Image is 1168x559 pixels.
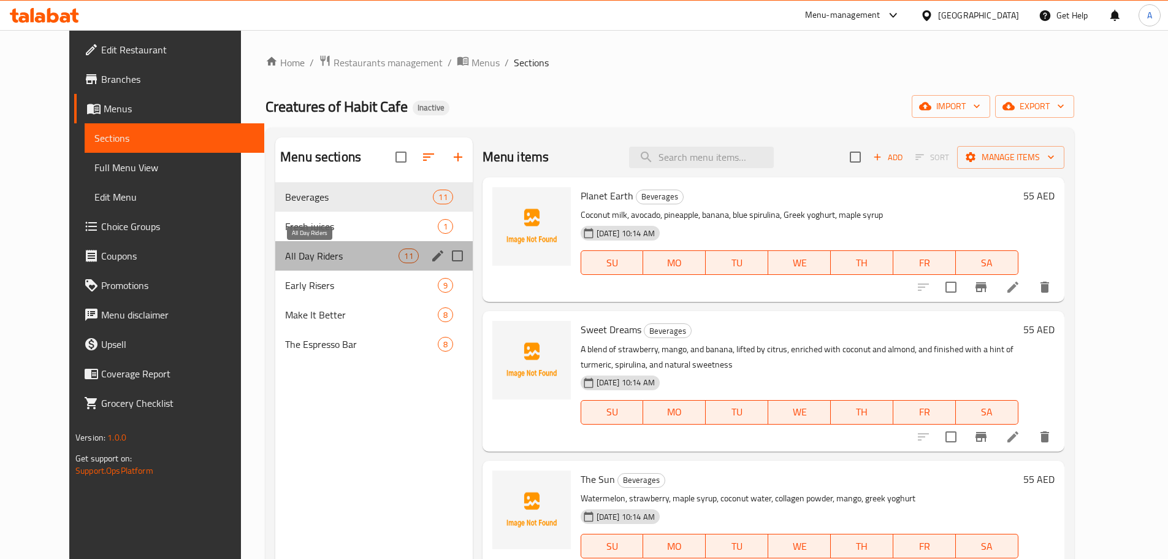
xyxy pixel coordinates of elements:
p: Watermelon, strawberry, maple syrup, coconut water, collagen powder, mango, greek yoghurt [581,491,1018,506]
nav: breadcrumb [265,55,1074,71]
span: 8 [438,339,452,350]
span: FR [898,254,951,272]
span: Manage items [967,150,1055,165]
span: Edit Menu [94,190,254,204]
p: A blend of strawberry, mango, and banana, lifted by citrus, enriched with coconut and almond, and... [581,342,1018,372]
span: Planet Earth [581,187,633,205]
button: Add [868,148,907,167]
div: Fresh juices [285,219,437,234]
li: / [448,55,452,70]
span: MO [648,403,701,421]
span: 1.0.0 [108,430,127,445]
span: Early Risers [285,278,437,293]
span: WE [773,403,826,421]
button: TH [831,534,893,558]
div: Early Risers9 [275,271,473,300]
div: All Day Riders11edit [275,241,473,271]
span: WE [773,254,826,272]
div: Make It Better [285,307,437,322]
button: FR [893,400,956,425]
button: MO [643,534,706,558]
span: 1 [438,221,452,233]
button: SU [581,534,644,558]
span: Upsell [101,337,254,352]
span: TU [711,403,763,421]
a: Restaurants management [319,55,443,71]
div: Beverages [617,473,665,488]
span: SA [961,403,1013,421]
span: Sections [514,55,549,70]
button: FR [893,250,956,275]
span: TH [836,254,888,272]
span: Restaurants management [334,55,443,70]
span: Promotions [101,278,254,293]
div: Beverages [285,190,433,204]
div: Menu-management [805,8,880,23]
span: Choice Groups [101,219,254,234]
span: TH [836,538,888,555]
a: Menus [74,94,264,123]
button: TH [831,250,893,275]
span: Select to update [938,274,964,300]
span: Menu disclaimer [101,307,254,322]
a: Edit Menu [85,182,264,212]
button: SA [956,400,1018,425]
img: Planet Earth [492,187,571,266]
span: 11 [399,250,418,262]
span: SU [586,403,639,421]
a: Grocery Checklist [74,388,264,418]
span: SA [961,538,1013,555]
span: WE [773,538,826,555]
span: Get support on: [75,450,132,466]
p: Coconut milk, avocado, pineapple, banana, blue spirulina, Greek yoghurt, maple syrup [581,207,1018,223]
a: Support.OpsPlatform [75,463,153,479]
div: items [433,190,452,204]
button: export [995,95,1074,118]
span: Beverages [644,324,691,338]
span: Add [871,150,904,164]
span: FR [898,403,951,421]
img: Sweet Dreams [492,321,571,399]
button: TU [706,250,768,275]
button: WE [768,400,831,425]
span: TH [836,403,888,421]
h6: 55 AED [1023,187,1055,204]
a: Upsell [74,330,264,359]
span: Creatures of Habit Cafe [265,93,408,120]
div: [GEOGRAPHIC_DATA] [938,9,1019,22]
span: Edit Restaurant [101,42,254,57]
span: Add item [868,148,907,167]
button: FR [893,534,956,558]
h2: Menu items [483,148,549,166]
li: / [505,55,509,70]
div: Fresh juices1 [275,212,473,241]
span: 8 [438,309,452,321]
a: Home [265,55,305,70]
span: Select to update [938,424,964,450]
button: import [912,95,990,118]
span: [DATE] 10:14 AM [592,228,660,239]
span: 11 [433,191,452,203]
span: Menus [471,55,500,70]
button: Add section [443,142,473,172]
a: Branches [74,64,264,94]
button: delete [1030,422,1059,452]
h6: 55 AED [1023,471,1055,488]
button: SA [956,534,1018,558]
span: Sort sections [414,142,443,172]
a: Coverage Report [74,359,264,388]
h2: Menu sections [280,148,361,166]
a: Sections [85,123,264,153]
div: items [438,337,453,352]
span: MO [648,254,701,272]
button: TU [706,400,768,425]
span: Inactive [413,102,449,113]
span: Select section first [907,148,957,167]
span: 9 [438,280,452,291]
div: items [438,219,453,234]
span: SA [961,254,1013,272]
li: / [310,55,314,70]
span: Select section [842,144,868,170]
div: items [399,249,418,263]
